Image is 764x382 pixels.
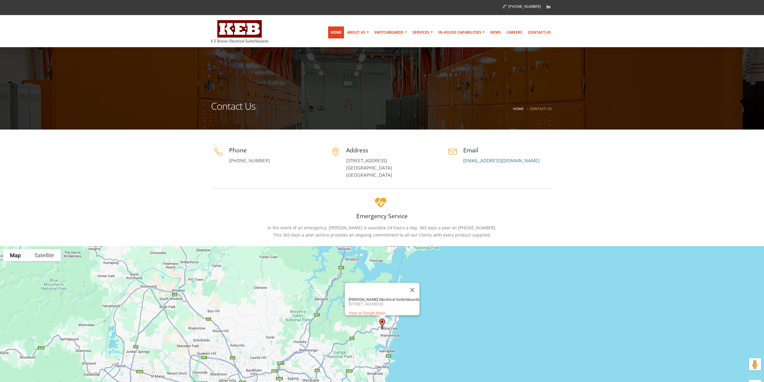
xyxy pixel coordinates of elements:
[372,26,409,38] a: Switchboards
[405,283,419,297] button: Close
[28,249,61,261] button: Show satellite imagery
[346,146,436,154] h4: Address
[346,157,392,178] a: [STREET_ADDRESS][GEOGRAPHIC_DATA][GEOGRAPHIC_DATA]
[503,4,541,9] a: [PHONE_NUMBER]
[348,297,419,315] div: [STREET_ADDRESS]
[513,106,524,111] a: Home
[463,157,539,164] a: [EMAIL_ADDRESS][DOMAIN_NAME]
[345,26,371,38] a: About Us
[436,26,487,38] a: In-house Capabilities
[749,358,761,370] button: Drag Pegman onto the map to open Street View
[211,101,255,118] h1: Contact Us
[229,157,270,164] a: [PHONE_NUMBER]
[211,212,553,220] h4: Emergency Service
[328,26,344,38] a: Home
[211,20,268,43] img: K E Brown Electrical Switchboards
[544,2,553,11] a: Linkedin
[348,311,385,315] a: View on Google Maps
[211,224,553,239] p: In the event of an emergency, [PERSON_NAME] is available 24 hours a day, 365 days a year on [PHON...
[488,26,503,38] a: News
[410,26,435,38] a: Services
[463,146,553,154] h4: Email
[3,249,28,261] button: Show street map
[525,26,553,38] a: Contact Us
[504,26,525,38] a: Careers
[525,105,552,112] li: Contact Us
[229,146,319,154] h4: Phone
[348,297,419,302] strong: [PERSON_NAME] Electrical Switchboards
